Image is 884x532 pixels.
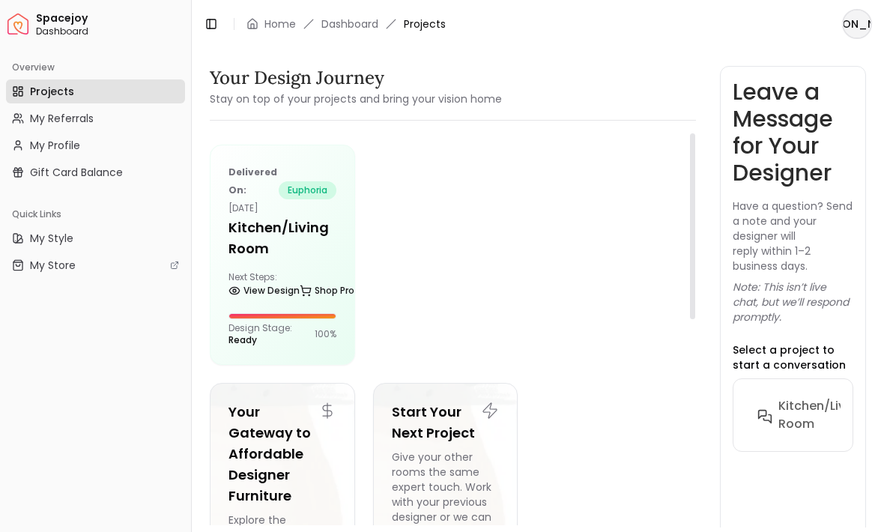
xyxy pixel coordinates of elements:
[228,402,336,507] h5: Your Gateway to Affordable Designer Furniture
[733,279,853,324] p: Note: This isn’t live chat, but we’ll respond promptly.
[30,258,76,273] span: My Store
[733,342,853,372] p: Select a project to start a conversation
[30,111,94,126] span: My Referrals
[36,25,185,37] span: Dashboard
[228,163,279,217] p: [DATE]
[36,12,185,25] span: Spacejoy
[321,16,378,31] a: Dashboard
[264,16,296,31] a: Home
[30,165,123,180] span: Gift Card Balance
[842,9,872,39] button: [PERSON_NAME]
[404,16,446,31] span: Projects
[6,202,185,226] div: Quick Links
[6,133,185,157] a: My Profile
[228,322,315,346] p: Design Stage:
[733,199,853,273] p: Have a question? Send a note and your designer will reply within 1–2 business days.
[228,333,257,346] span: Ready
[6,160,185,184] a: Gift Card Balance
[246,16,446,31] nav: breadcrumb
[7,13,28,34] img: Spacejoy Logo
[733,79,853,187] h3: Leave a Message for Your Designer
[844,10,871,37] span: [PERSON_NAME]
[6,253,185,277] a: My Store
[279,181,336,199] span: euphoria
[30,138,80,153] span: My Profile
[228,217,336,259] h5: Kitchen/Living Room
[6,226,185,250] a: My Style
[210,91,502,106] small: Stay on top of your projects and bring your vision home
[6,106,185,130] a: My Referrals
[30,231,73,246] span: My Style
[228,280,300,301] a: View Design
[300,280,381,301] a: Shop Products
[778,397,864,433] h6: Kitchen/Living Room
[30,84,74,99] span: Projects
[6,55,185,79] div: Overview
[315,328,336,340] p: 100 %
[6,79,185,103] a: Projects
[228,166,277,196] b: Delivered on:
[210,66,502,90] h3: Your Design Journey
[7,13,28,34] a: Spacejoy
[228,271,336,301] div: Next Steps:
[392,402,500,444] h5: Start Your Next Project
